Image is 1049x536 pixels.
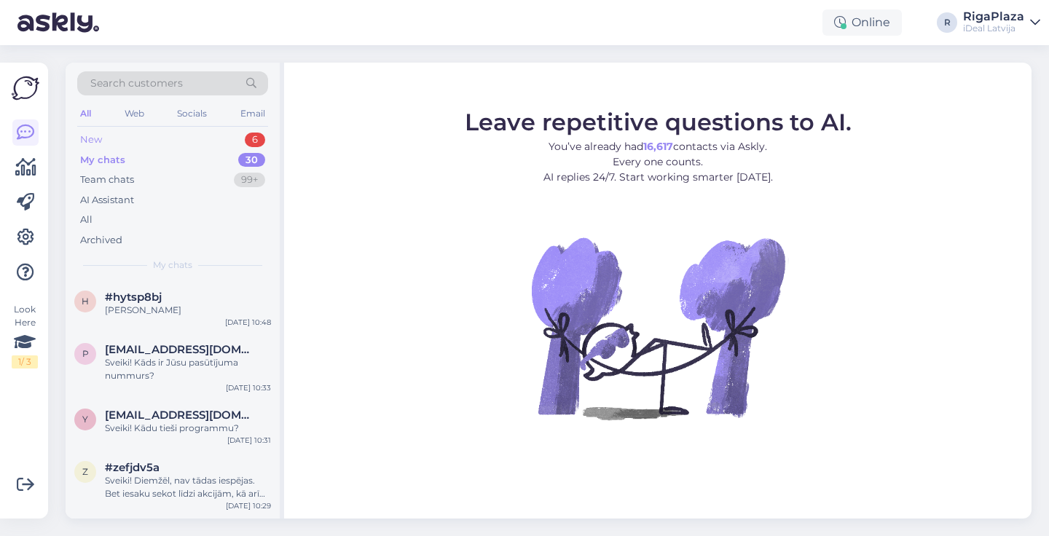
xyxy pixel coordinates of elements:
span: pitkevics96@inbox.lv [105,343,256,356]
span: #zefjdv5a [105,461,160,474]
div: Socials [174,104,210,123]
span: h [82,296,89,307]
div: AI Assistant [80,193,134,208]
div: R [937,12,957,33]
div: Archived [80,233,122,248]
div: Online [822,9,902,36]
div: 6 [245,133,265,147]
div: [PERSON_NAME] [105,304,271,317]
div: RigaPlaza [963,11,1024,23]
span: Search customers [90,76,183,91]
span: z [82,466,88,477]
div: [DATE] 10:48 [225,317,271,328]
span: p [82,348,89,359]
div: Team chats [80,173,134,187]
div: New [80,133,102,147]
div: Sveiki! Kāds ir Jūsu pasūtījuma nummurs? [105,356,271,382]
img: Askly Logo [12,74,39,102]
span: y [82,414,88,425]
div: 30 [238,153,265,167]
div: All [77,104,94,123]
div: [DATE] 10:29 [226,500,271,511]
div: [DATE] 10:33 [226,382,271,393]
div: Web [122,104,147,123]
div: 1 / 3 [12,355,38,368]
div: Sveiki! Diemžēl, nav tādas iespējas. Bet iesaku sekot līdzi akcijām, kā arī paskatīties ierīces D... [105,474,271,500]
div: Sveiki! Kādu tieši programmu? [105,422,271,435]
div: Look Here [12,303,38,368]
div: My chats [80,153,125,167]
span: My chats [153,259,192,272]
span: #hytsp8bj [105,291,162,304]
a: RigaPlazaiDeal Latvija [963,11,1040,34]
div: 99+ [234,173,265,187]
p: You’ve already had contacts via Askly. Every one counts. AI replies 24/7. Start working smarter [... [465,139,852,185]
img: No Chat active [527,197,789,459]
span: yuliya.mishhenko84g@gmail.com [105,409,256,422]
span: Leave repetitive questions to AI. [465,108,852,136]
div: Email [237,104,268,123]
div: All [80,213,93,227]
div: [DATE] 10:31 [227,435,271,446]
b: 16,617 [643,140,673,153]
div: iDeal Latvija [963,23,1024,34]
